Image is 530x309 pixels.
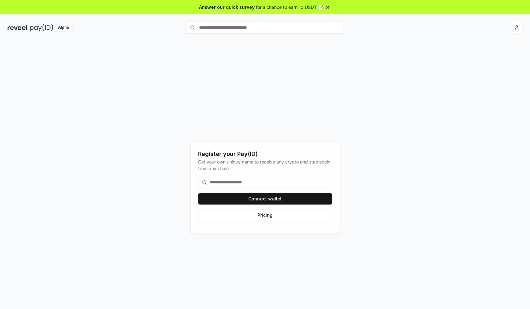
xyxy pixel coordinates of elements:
[198,210,332,221] button: Pricing
[198,150,332,158] div: Register your Pay(ID)
[199,4,255,10] span: Answer our quick survey
[198,193,332,205] button: Connect wallet
[256,4,323,10] span: for a chance to earn 10 USDT 📝
[198,158,332,172] div: Get your own unique name to receive any crypto and stablecoin, from any chain
[30,24,53,32] img: pay_id
[55,24,72,32] div: Alpha
[8,24,29,32] img: reveel_dark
